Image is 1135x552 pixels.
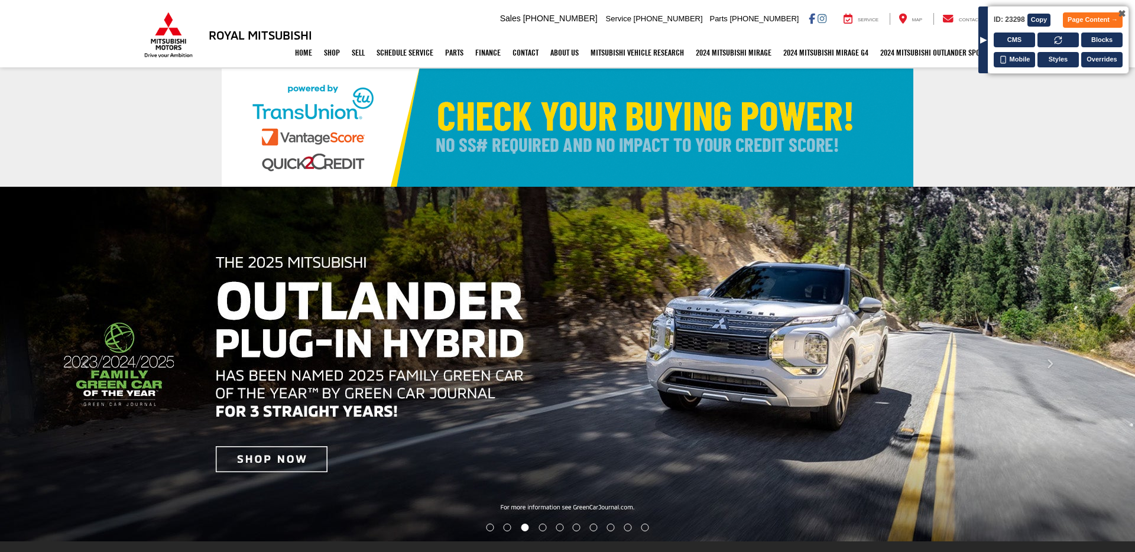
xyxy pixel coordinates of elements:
[544,38,585,67] a: About Us
[486,524,494,531] li: Go to slide number 1.
[858,17,878,22] span: Service
[978,7,988,73] div: ▶
[585,38,690,67] a: Mitsubishi Vehicle Research
[959,17,981,22] span: Contact
[1027,14,1051,27] button: Copy
[318,38,346,67] a: Shop
[994,33,1035,48] button: CMS
[641,524,649,531] li: Go to slide number 10.
[573,524,581,531] li: Go to slide number 6.
[912,17,922,22] span: Map
[874,38,993,67] a: 2024 Mitsubishi Outlander SPORT
[1081,52,1123,67] button: Overrides
[469,38,507,67] a: Finance
[729,14,799,23] span: [PHONE_NUMBER]
[994,52,1035,67] button: Mobile
[1118,9,1126,19] span: ✖
[539,524,546,531] li: Go to slide number 4.
[818,14,826,23] a: Instagram: Click to visit our Instagram page
[1063,12,1123,28] button: Page Content →
[606,14,631,23] span: Service
[933,13,990,25] a: Contact
[503,524,511,531] li: Go to slide number 2.
[1081,33,1123,48] button: Blocks
[500,14,521,23] span: Sales
[556,524,563,531] li: Go to slide number 5.
[521,524,528,531] li: Go to slide number 3.
[890,13,931,25] a: Map
[965,210,1135,518] button: Click to view next picture.
[709,14,727,23] span: Parts
[624,524,632,531] li: Go to slide number 9.
[690,38,777,67] a: 2024 Mitsubishi Mirage
[607,524,615,531] li: Go to slide number 8.
[523,14,598,23] span: [PHONE_NUMBER]
[1037,52,1079,67] button: Styles
[371,38,439,67] a: Schedule Service: Opens in a new tab
[346,38,371,67] a: Sell
[809,14,815,23] a: Facebook: Click to visit our Facebook page
[634,14,703,23] span: [PHONE_NUMBER]
[590,524,598,531] li: Go to slide number 7.
[777,38,874,67] a: 2024 Mitsubishi Mirage G4
[507,38,544,67] a: Contact
[994,15,1025,25] span: ID: 23298
[222,69,913,187] img: Check Your Buying Power
[439,38,469,67] a: Parts: Opens in a new tab
[835,13,887,25] a: Service
[289,38,318,67] a: Home
[142,12,195,58] img: Mitsubishi
[209,28,312,41] h3: Royal Mitsubishi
